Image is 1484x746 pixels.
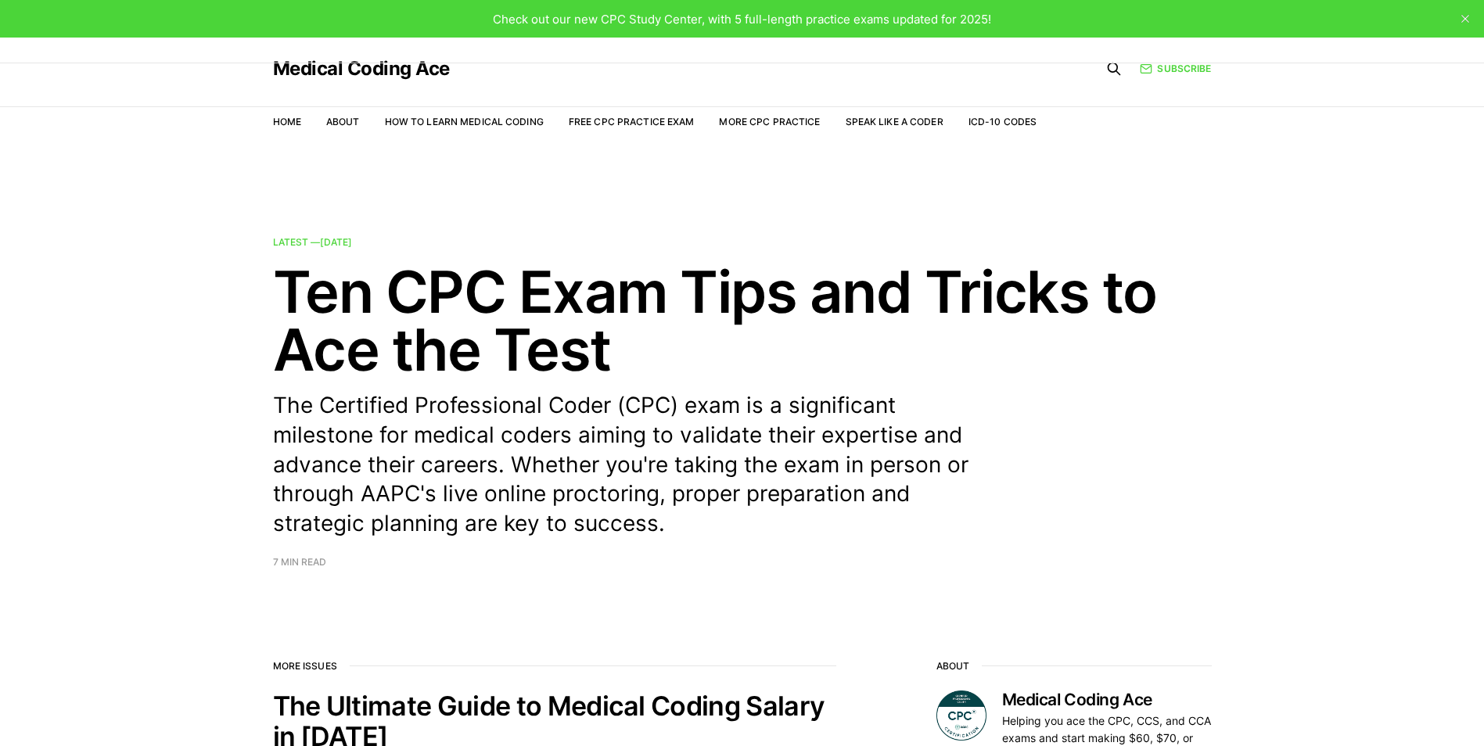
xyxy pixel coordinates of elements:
a: Free CPC Practice Exam [569,116,695,127]
span: Check out our new CPC Study Center, with 5 full-length practice exams updated for 2025! [493,12,991,27]
h2: More issues [273,661,836,672]
span: 7 min read [273,558,326,567]
a: More CPC Practice [719,116,820,127]
a: How to Learn Medical Coding [385,116,544,127]
a: Home [273,116,301,127]
a: About [326,116,360,127]
h3: Medical Coding Ace [1002,690,1212,709]
iframe: portal-trigger [1093,669,1484,746]
p: The Certified Professional Coder (CPC) exam is a significant milestone for medical coders aiming ... [273,391,993,539]
button: close [1453,6,1478,31]
a: Latest —[DATE] Ten CPC Exam Tips and Tricks to Ace the Test The Certified Professional Coder (CPC... [273,238,1212,567]
span: Latest — [273,236,352,248]
h2: Ten CPC Exam Tips and Tricks to Ace the Test [273,263,1212,378]
a: ICD-10 Codes [968,116,1037,127]
a: Speak Like a Coder [846,116,943,127]
time: [DATE] [320,236,352,248]
h2: About [936,661,1212,672]
a: Medical Coding Ace [273,59,450,78]
a: Subscribe [1140,61,1211,76]
img: Medical Coding Ace [936,690,986,741]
